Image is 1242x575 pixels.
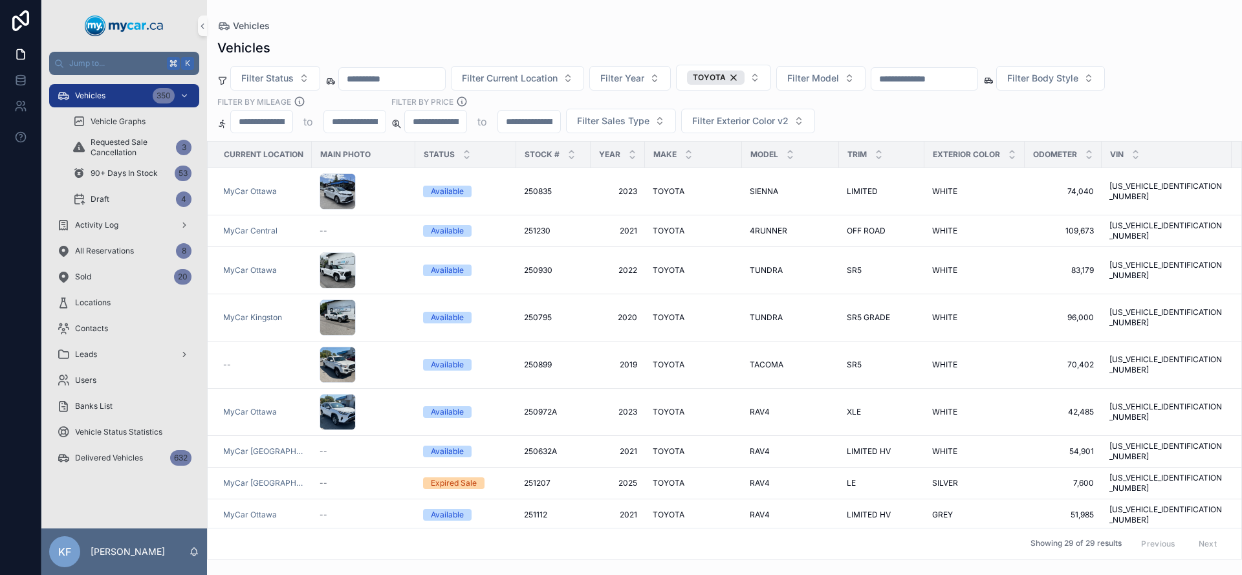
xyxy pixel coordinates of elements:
[524,478,583,488] a: 251207
[1032,312,1094,323] span: 96,000
[653,478,684,488] span: TOYOTA
[932,312,957,323] span: WHITE
[49,291,199,314] a: Locations
[653,226,684,236] span: TOYOTA
[176,191,191,207] div: 4
[589,66,671,91] button: Select Button
[49,52,199,75] button: Jump to...K
[847,312,917,323] a: SR5 GRADE
[85,16,164,36] img: App logo
[320,478,327,488] span: --
[598,510,637,520] a: 2021
[1032,186,1094,197] a: 74,040
[524,446,557,457] span: 250632A
[423,359,508,371] a: Available
[847,265,917,276] a: SR5
[91,194,109,204] span: Draft
[1109,402,1224,422] span: [US_VEHICLE_IDENTIFICATION_NUMBER]
[932,265,1017,276] a: WHITE
[170,450,191,466] div: 632
[847,149,867,160] span: Trim
[750,312,783,323] span: TUNDRA
[524,510,547,520] span: 251112
[750,265,831,276] a: TUNDRA
[75,272,91,282] span: Sold
[996,66,1105,91] button: Select Button
[320,226,408,236] a: --
[524,478,550,488] span: 251207
[750,360,831,370] a: TACOMA
[223,186,277,197] a: MyCar Ottawa
[750,186,831,197] a: SIENNA
[653,265,684,276] span: TOYOTA
[153,88,175,103] div: 350
[65,188,199,211] a: Draft4
[653,312,734,323] a: TOYOTA
[391,96,453,107] label: FILTER BY PRICE
[750,265,783,276] span: TUNDRA
[423,186,508,197] a: Available
[1032,446,1094,457] span: 54,901
[75,246,134,256] span: All Reservations
[932,265,957,276] span: WHITE
[423,312,508,323] a: Available
[566,109,676,133] button: Select Button
[223,478,304,488] a: MyCar [GEOGRAPHIC_DATA]
[223,446,304,457] span: MyCar [GEOGRAPHIC_DATA]
[525,149,560,160] span: Stock #
[1032,360,1094,370] a: 70,402
[693,72,726,83] span: TOYOTA
[847,407,917,417] a: XLE
[320,446,408,457] a: --
[847,446,891,457] span: LIMITED HV
[750,446,770,457] span: RAV4
[653,510,734,520] a: TOYOTA
[676,65,771,91] button: Select Button
[223,226,278,236] span: MyCar Central
[1109,260,1224,281] a: [US_VEHICLE_IDENTIFICATION_NUMBER]
[423,406,508,418] a: Available
[1109,181,1224,202] span: [US_VEHICLE_IDENTIFICATION_NUMBER]
[223,312,282,323] span: MyCar Kingston
[462,72,558,85] span: Filter Current Location
[932,226,957,236] span: WHITE
[932,407,1017,417] a: WHITE
[431,359,464,371] div: Available
[223,265,277,276] a: MyCar Ottawa
[223,407,304,417] a: MyCar Ottawa
[653,478,734,488] a: TOYOTA
[932,407,957,417] span: WHITE
[431,509,464,521] div: Available
[653,186,684,197] span: TOYOTA
[1109,473,1224,494] span: [US_VEHICLE_IDENTIFICATION_NUMBER]
[223,407,277,417] a: MyCar Ottawa
[750,510,831,520] a: RAV4
[847,407,861,417] span: XLE
[598,186,637,197] a: 2023
[75,427,162,437] span: Vehicle Status Statistics
[598,265,637,276] a: 2022
[230,66,320,91] button: Select Button
[524,312,552,323] span: 250795
[524,510,583,520] a: 251112
[847,360,917,370] a: SR5
[776,66,866,91] button: Select Button
[431,477,477,489] div: Expired Sale
[524,265,583,276] a: 250930
[423,225,508,237] a: Available
[223,312,304,323] a: MyCar Kingston
[217,96,291,107] label: Filter By Mileage
[223,510,304,520] a: MyCar Ottawa
[653,149,677,160] span: Make
[750,226,831,236] a: 4RUNNER
[932,186,1017,197] a: WHITE
[524,186,583,197] a: 250835
[49,317,199,340] a: Contacts
[91,116,146,127] span: Vehicle Graphs
[303,114,313,129] p: to
[653,510,684,520] span: TOYOTA
[91,168,158,179] span: 90+ Days In Stock
[750,186,778,197] span: SIENNA
[750,446,831,457] a: RAV4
